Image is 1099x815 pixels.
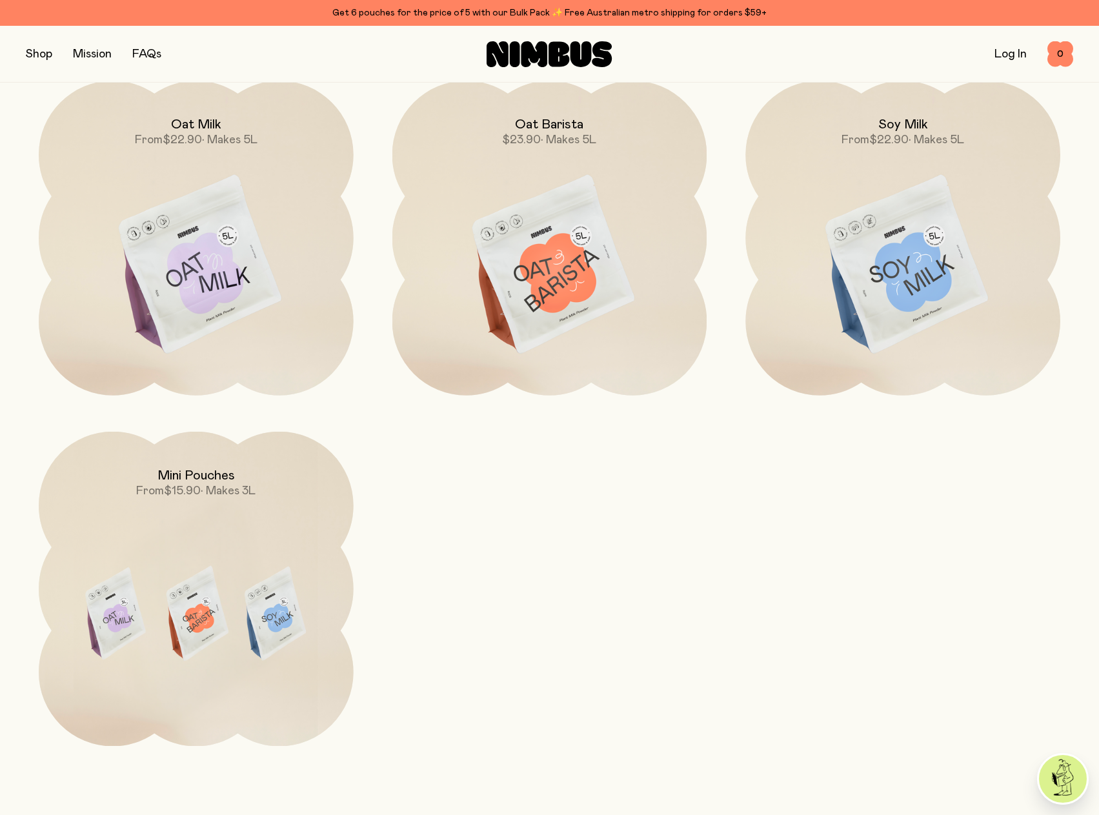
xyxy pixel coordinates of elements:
a: Mini PouchesFrom$15.90• Makes 3L [39,432,354,747]
a: Oat MilkFrom$22.90• Makes 5L [39,81,354,396]
span: • Makes 5L [909,134,964,146]
h2: Oat Milk [171,117,221,132]
a: Oat Barista$23.90• Makes 5L [392,81,707,396]
h2: Mini Pouches [157,468,235,483]
a: FAQs [132,48,161,60]
span: $22.90 [869,134,909,146]
span: From [136,485,164,497]
a: Soy MilkFrom$22.90• Makes 5L [745,81,1060,396]
a: Log In [994,48,1027,60]
button: 0 [1047,41,1073,67]
span: • Makes 5L [541,134,596,146]
img: agent [1039,755,1087,803]
a: Mission [73,48,112,60]
span: From [135,134,163,146]
div: Get 6 pouches for the price of 5 with our Bulk Pack ✨ Free Australian metro shipping for orders $59+ [26,5,1073,21]
span: $15.90 [164,485,201,497]
span: $22.90 [163,134,202,146]
span: $23.90 [502,134,541,146]
span: • Makes 3L [201,485,256,497]
span: From [842,134,869,146]
h2: Soy Milk [878,117,928,132]
h2: Oat Barista [515,117,583,132]
span: • Makes 5L [202,134,257,146]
